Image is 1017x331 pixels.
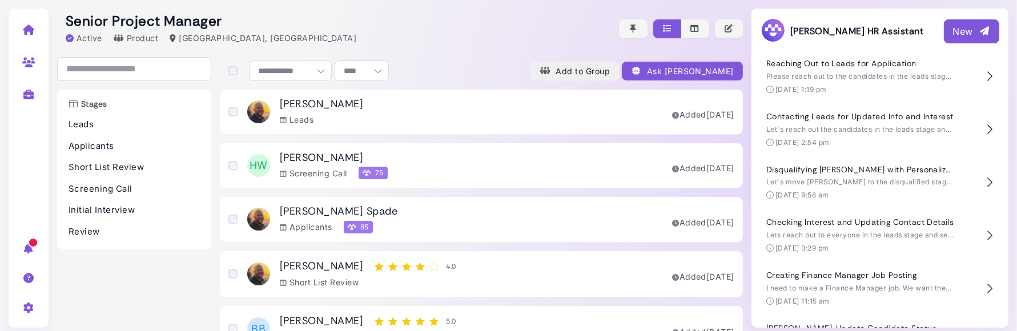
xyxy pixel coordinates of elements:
div: New [953,25,990,38]
div: Product [114,32,158,44]
h3: [PERSON_NAME] [280,314,456,328]
button: Checking Interest and Updating Contact Details Lets reach out to everyone in the leads stage and ... [761,209,999,262]
time: [DATE] 11:15 am [775,297,830,305]
button: Contacting Leads for Updated Info and Interest Let's reach out the candidates in the leads stage ... [761,103,999,156]
svg: star [427,260,440,273]
p: Applicants [69,140,200,153]
div: Short List Review [280,276,359,288]
time: May 07, 2025 [706,272,734,281]
button: Disqualifying [PERSON_NAME] with Personalized Feedback Let's move [PERSON_NAME] to the disqualifi... [761,156,999,209]
img: Megan Score [363,169,371,177]
div: Active [66,32,102,44]
svg: star [399,260,413,273]
h3: [PERSON_NAME] Spade [280,205,397,218]
p: Initial Interview [69,204,200,217]
div: Leads [280,114,313,126]
div: 4.0 [446,263,456,271]
button: Reaching Out to Leads for Application Please reach out to the candidates in the leads stage and s... [761,50,999,103]
time: Jan 27, 2025 [706,163,734,173]
div: Screening Call [280,167,347,179]
div: Added [672,216,734,228]
h3: [PERSON_NAME] [280,98,363,111]
h3: [PERSON_NAME] [280,152,388,164]
div: [GEOGRAPHIC_DATA], [GEOGRAPHIC_DATA] [170,32,356,44]
img: Megan Score [348,223,356,231]
svg: star [372,260,385,273]
div: Added [672,271,734,282]
button: New [944,19,999,43]
time: [DATE] 2:54 pm [775,138,830,147]
span: 75 [359,167,388,179]
svg: star [385,260,399,273]
div: 5.0 [446,317,456,325]
time: Jun 04, 2025 [706,110,734,119]
h2: Senior Project Manager [66,13,356,30]
h4: Checking Interest and Updating Contact Details [766,217,955,227]
div: Ask [PERSON_NAME] [631,65,734,77]
button: Ask [PERSON_NAME] [622,62,743,80]
h3: Stages [63,99,113,109]
svg: star [427,314,440,328]
h4: Creating Finance Manager Job Posting [766,271,955,280]
span: HW [247,154,270,177]
div: Added [672,162,734,174]
div: Applicants [280,221,332,233]
h3: [PERSON_NAME] HR Assistant [761,18,923,45]
time: [DATE] 3:29 pm [775,244,829,252]
div: Added [672,108,734,120]
h4: Reaching Out to Leads for Application [766,59,955,68]
svg: star [385,314,399,328]
svg: star [413,314,427,328]
time: [DATE] 9:56 am [775,191,829,199]
p: Screening Call [69,183,200,196]
p: Leads [69,118,200,131]
h3: [PERSON_NAME] [280,260,456,273]
h4: Disqualifying [PERSON_NAME] with Personalized Feedback [766,165,955,175]
h4: Contacting Leads for Updated Info and Interest [766,112,955,122]
svg: star [372,314,385,328]
div: Add to Group [540,65,610,77]
time: Mar 17, 2025 [706,217,734,227]
p: Short List Review [69,161,200,174]
svg: star [399,314,413,328]
p: Review [69,225,200,239]
span: 85 [344,221,373,233]
button: Creating Finance Manager Job Posting I need to make a Finance Manager job. We want them to either... [761,262,999,315]
button: Add to Group [531,62,619,80]
svg: star [413,260,427,273]
time: [DATE] 1:19 pm [775,85,827,94]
